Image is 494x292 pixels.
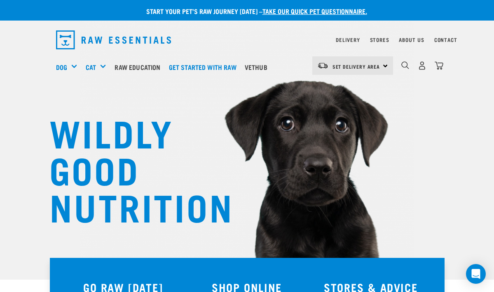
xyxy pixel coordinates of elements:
a: Get started with Raw [167,51,243,83]
a: take our quick pet questionnaire. [262,9,367,13]
a: Stores [370,38,389,41]
a: About Us [399,38,424,41]
a: Raw Education [112,51,166,83]
a: Dog [56,62,67,72]
a: Vethub [243,51,274,83]
img: home-icon-1@2x.png [401,61,409,69]
img: user.png [418,61,426,70]
img: van-moving.png [317,62,328,70]
div: Open Intercom Messenger [466,264,486,284]
img: Raw Essentials Logo [56,30,171,49]
span: Set Delivery Area [332,65,380,68]
a: Cat [86,62,96,72]
img: home-icon@2x.png [435,61,443,70]
h1: WILDLY GOOD NUTRITION [49,113,214,224]
a: Contact [434,38,457,41]
a: Delivery [336,38,360,41]
nav: dropdown navigation [49,27,445,53]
